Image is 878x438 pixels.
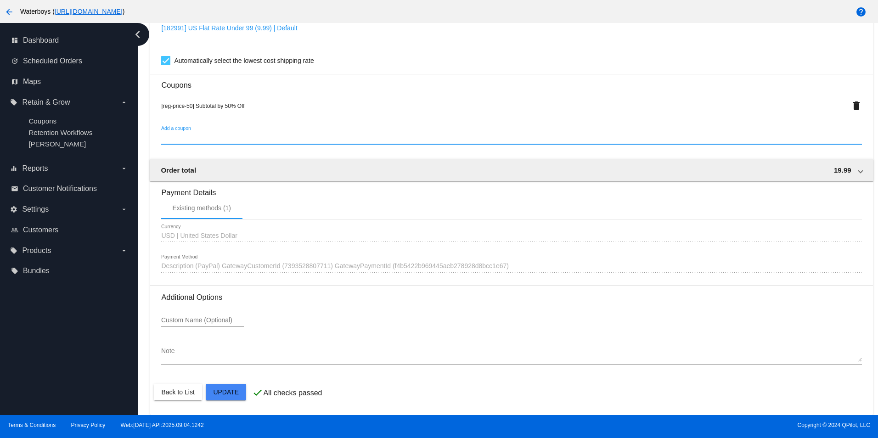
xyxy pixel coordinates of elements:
[161,103,244,109] span: [reg-price-50] Subtotal by 50% Off
[161,166,196,174] span: Order total
[855,6,867,17] mat-icon: help
[11,74,128,89] a: map Maps
[28,140,86,148] a: [PERSON_NAME]
[263,389,322,397] p: All checks passed
[11,226,18,234] i: people_outline
[161,24,297,32] a: [182991] US Flat Rate Under 99 (9.99) | Default
[161,74,861,90] h3: Coupons
[22,205,49,213] span: Settings
[161,317,244,324] input: Custom Name (Optional)
[172,204,231,212] div: Existing methods (1)
[851,100,862,111] mat-icon: delete
[11,78,18,85] i: map
[161,262,509,270] span: Description (PayPal) GatewayCustomerId (7393528807711) GatewayPaymentId (f4b5422b969445aeb278928d...
[150,159,873,181] mat-expansion-panel-header: Order total 19.99
[11,181,128,196] a: email Customer Notifications
[11,264,128,278] a: local_offer Bundles
[11,185,18,192] i: email
[174,55,314,66] span: Automatically select the lowest cost shipping rate
[161,388,194,396] span: Back to List
[447,422,870,428] span: Copyright © 2024 QPilot, LLC
[23,185,97,193] span: Customer Notifications
[11,33,128,48] a: dashboard Dashboard
[161,134,861,141] input: Add a coupon
[11,223,128,237] a: people_outline Customers
[161,181,861,197] h3: Payment Details
[71,422,106,428] a: Privacy Policy
[120,247,128,254] i: arrow_drop_down
[55,8,123,15] a: [URL][DOMAIN_NAME]
[23,57,82,65] span: Scheduled Orders
[4,6,15,17] mat-icon: arrow_back
[11,54,128,68] a: update Scheduled Orders
[8,422,56,428] a: Terms & Conditions
[10,99,17,106] i: local_offer
[22,98,70,107] span: Retain & Grow
[22,164,48,173] span: Reports
[22,247,51,255] span: Products
[213,388,239,396] span: Update
[11,57,18,65] i: update
[120,206,128,213] i: arrow_drop_down
[834,166,851,174] span: 19.99
[11,267,18,275] i: local_offer
[130,27,145,42] i: chevron_left
[11,37,18,44] i: dashboard
[120,99,128,106] i: arrow_drop_down
[161,232,237,239] span: USD | United States Dollar
[206,384,246,400] button: Update
[23,78,41,86] span: Maps
[154,384,202,400] button: Back to List
[252,387,263,398] mat-icon: check
[120,165,128,172] i: arrow_drop_down
[23,226,58,234] span: Customers
[10,247,17,254] i: local_offer
[28,129,92,136] a: Retention Workflows
[10,206,17,213] i: settings
[20,8,124,15] span: Waterboys ( )
[10,165,17,172] i: equalizer
[28,117,56,125] a: Coupons
[121,422,204,428] a: Web:[DATE] API:2025.09.04.1242
[23,36,59,45] span: Dashboard
[161,293,861,302] h3: Additional Options
[23,267,50,275] span: Bundles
